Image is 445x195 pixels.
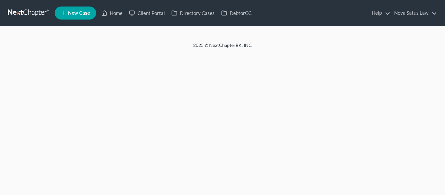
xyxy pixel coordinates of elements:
[218,7,255,19] a: DebtorCC
[126,7,168,19] a: Client Portal
[98,7,126,19] a: Home
[37,42,408,54] div: 2025 © NextChapterBK, INC
[391,7,437,19] a: Nova Satus Law
[55,7,96,20] new-legal-case-button: New Case
[168,7,218,19] a: Directory Cases
[368,7,390,19] a: Help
